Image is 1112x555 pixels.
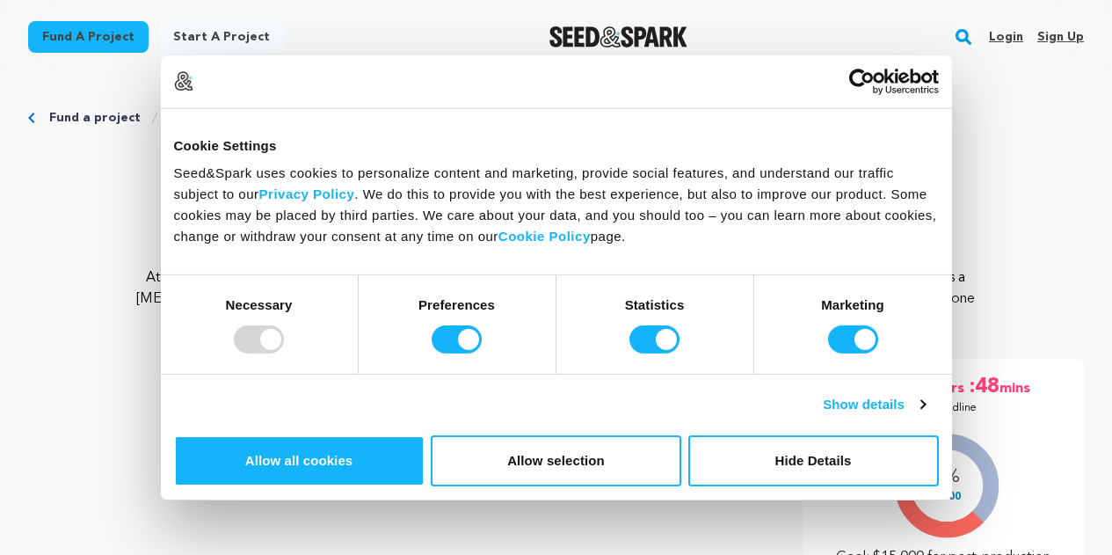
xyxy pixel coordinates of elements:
strong: Statistics [625,297,685,312]
a: Cookie Policy [498,229,591,244]
div: Breadcrumb [28,109,1084,127]
p: At a secretive clinic promising miraculous healing, one woman learns the cure is more invasive th... [134,267,978,331]
a: Login [989,23,1023,51]
p: What If We Kissed On The Operating Table [28,155,1084,197]
button: Allow selection [431,435,681,486]
a: Usercentrics Cookiebot - opens in a new window [785,68,939,94]
a: Sign up [1037,23,1084,51]
div: Seed&Spark uses cookies to personalize content and marketing, provide social features, and unders... [174,163,939,247]
a: Show details [823,394,925,415]
img: Seed&Spark Logo Dark Mode [549,26,687,47]
strong: Marketing [821,297,884,312]
strong: Preferences [418,297,495,312]
a: Start a project [159,21,284,53]
a: Seed&Spark Homepage [549,26,687,47]
img: logo [174,71,193,91]
span: hrs [943,373,968,401]
a: Privacy Policy [259,186,355,201]
span: mins [999,373,1034,401]
div: Cookie Settings [174,135,939,156]
p: [GEOGRAPHIC_DATA], [US_STATE] | Film Short [28,211,1084,232]
a: Fund a project [49,109,141,127]
strong: Necessary [226,297,293,312]
button: Hide Details [688,435,939,486]
span: :48 [968,373,999,401]
p: Horror, Drama [28,232,1084,253]
a: Fund a project [28,21,149,53]
button: Allow all cookies [174,435,425,486]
